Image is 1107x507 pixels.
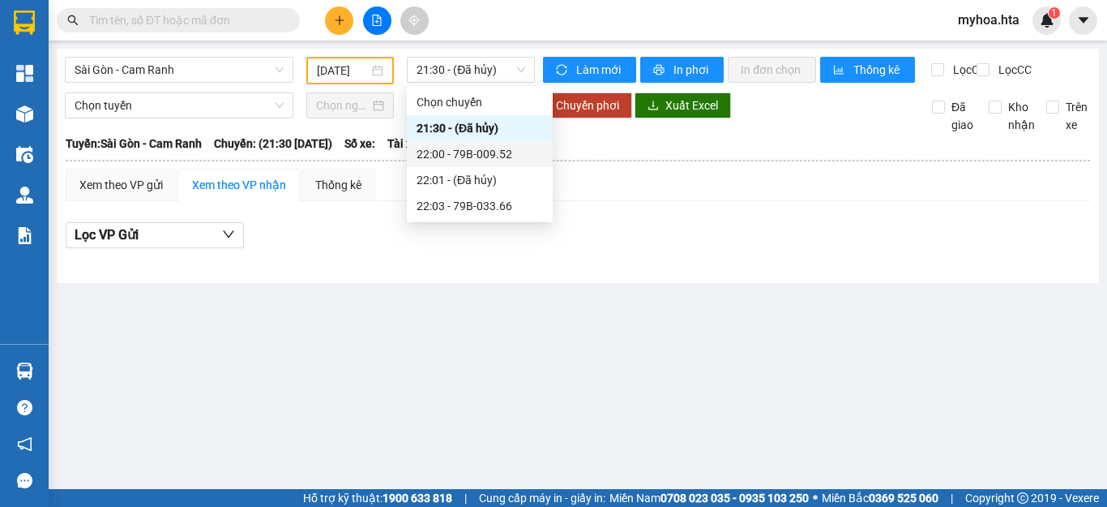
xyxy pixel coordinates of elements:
[951,489,953,507] span: |
[79,176,163,194] div: Xem theo VP gửi
[635,92,731,118] button: downloadXuất Excel
[387,135,421,153] span: Tài xế:
[383,492,452,505] strong: 1900 633 818
[479,489,605,507] span: Cung cấp máy in - giấy in:
[408,15,420,26] span: aim
[371,15,383,26] span: file-add
[464,489,467,507] span: |
[417,58,525,82] span: 21:30 - (Đã hủy)
[16,363,33,380] img: warehouse-icon
[67,15,79,26] span: search
[66,137,202,150] b: Tuyến: Sài Gòn - Cam Ranh
[75,225,139,245] span: Lọc VP Gửi
[1002,98,1041,134] span: Kho nhận
[992,61,1034,79] span: Lọc CC
[16,146,33,163] img: warehouse-icon
[820,57,915,83] button: bar-chartThống kê
[1040,13,1054,28] img: icon-new-feature
[869,492,938,505] strong: 0369 525 060
[1076,13,1091,28] span: caret-down
[813,495,818,501] span: ⚪️
[303,489,452,507] span: Hỗ trợ kỹ thuật:
[543,92,632,118] button: Chuyển phơi
[334,15,345,26] span: plus
[400,6,429,35] button: aim
[75,93,284,118] span: Chọn tuyến
[315,176,361,194] div: Thống kê
[945,10,1032,30] span: myhoa.hta
[609,489,809,507] span: Miền Nam
[75,58,284,82] span: Sài Gòn - Cam Ranh
[434,135,474,153] span: Loại xe:
[1069,6,1097,35] button: caret-down
[16,105,33,122] img: warehouse-icon
[192,176,286,194] div: Xem theo VP nhận
[316,97,370,114] input: Chọn ngày
[822,489,938,507] span: Miền Bắc
[89,11,280,29] input: Tìm tên, số ĐT hoặc mã đơn
[945,98,980,134] span: Đã giao
[214,135,332,153] span: Chuyến: (21:30 [DATE])
[853,61,902,79] span: Thống kê
[16,65,33,82] img: dashboard-icon
[673,61,711,79] span: In phơi
[947,61,989,79] span: Lọc CR
[17,436,32,452] span: notification
[317,62,369,79] input: 10/08/2025
[222,228,235,241] span: down
[66,222,244,248] button: Lọc VP Gửi
[1051,7,1057,19] span: 1
[556,64,570,77] span: sync
[653,64,667,77] span: printer
[16,187,33,204] img: warehouse-icon
[1059,98,1094,134] span: Trên xe
[728,57,816,83] button: In đơn chọn
[16,227,33,244] img: solution-icon
[14,11,35,35] img: logo-vxr
[543,57,636,83] button: syncLàm mới
[660,492,809,505] strong: 0708 023 035 - 0935 103 250
[17,400,32,415] span: question-circle
[576,61,623,79] span: Làm mới
[833,64,847,77] span: bar-chart
[363,6,391,35] button: file-add
[640,57,724,83] button: printerIn phơi
[1049,7,1060,19] sup: 1
[17,473,32,488] span: message
[325,6,353,35] button: plus
[417,93,525,118] span: Chọn chuyến
[1017,492,1028,504] span: copyright
[344,135,375,153] span: Số xe:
